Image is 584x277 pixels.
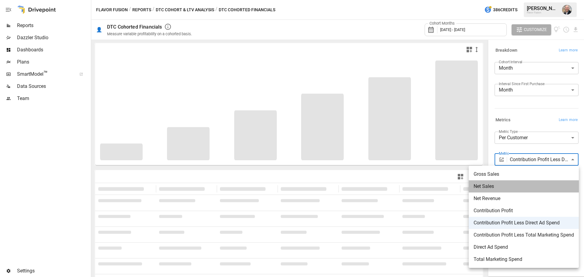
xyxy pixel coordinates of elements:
[474,207,574,214] span: Contribution Profit
[474,231,574,239] span: Contribution Profit Less Total Marketing Spend
[474,195,574,202] span: Net Revenue
[474,244,574,251] span: Direct Ad Spend
[474,183,574,190] span: Net Sales
[474,171,574,178] span: Gross Sales
[474,219,574,227] span: Contribution Profit Less Direct Ad Spend
[474,256,574,263] span: Total Marketing Spend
